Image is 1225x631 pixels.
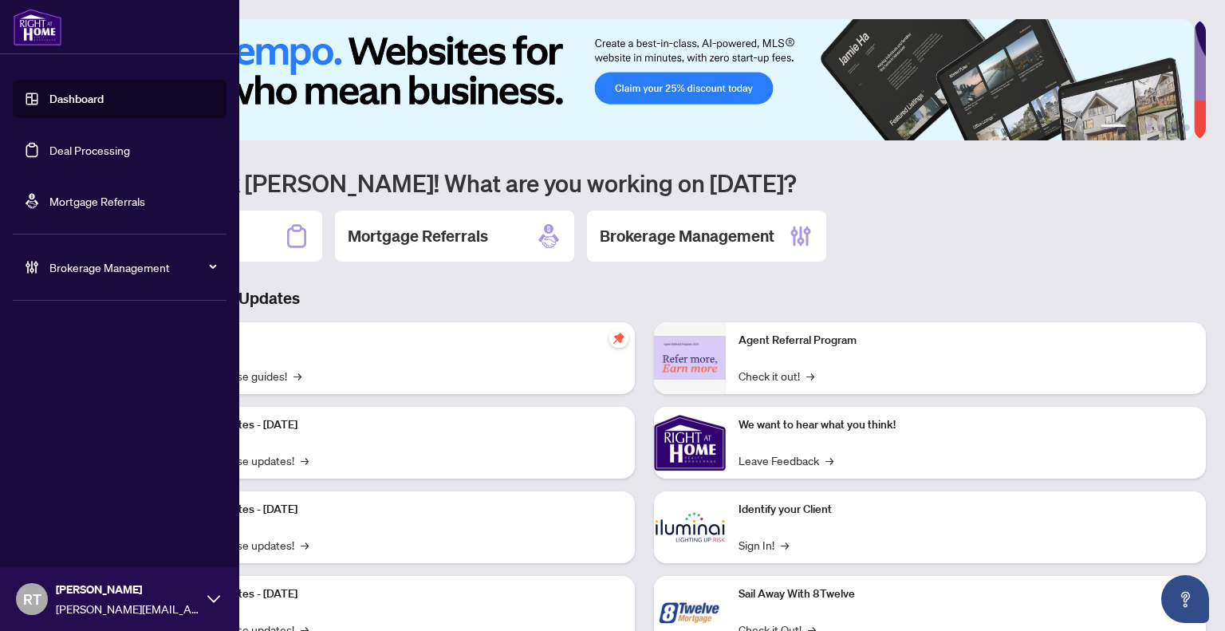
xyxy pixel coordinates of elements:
img: logo [13,8,62,46]
p: Sail Away With 8Twelve [739,586,1193,603]
p: Agent Referral Program [739,332,1193,349]
p: Platform Updates - [DATE] [167,416,622,434]
button: 4 [1158,124,1164,131]
span: → [806,367,814,385]
span: → [781,536,789,554]
span: RT [23,588,41,610]
span: → [301,536,309,554]
p: Platform Updates - [DATE] [167,586,622,603]
p: Self-Help [167,332,622,349]
span: [PERSON_NAME] [56,581,199,598]
h2: Mortgage Referrals [348,225,488,247]
a: Leave Feedback→ [739,452,833,469]
button: 3 [1145,124,1152,131]
span: Brokerage Management [49,258,215,276]
span: pushpin [609,329,628,348]
img: Slide 0 [83,19,1194,140]
img: We want to hear what you think! [654,407,726,479]
h3: Brokerage & Industry Updates [83,287,1206,310]
p: Platform Updates - [DATE] [167,501,622,519]
span: → [293,367,301,385]
button: 1 [1101,124,1126,131]
span: → [825,452,833,469]
button: 5 [1171,124,1177,131]
img: Agent Referral Program [654,336,726,380]
h1: Welcome back [PERSON_NAME]! What are you working on [DATE]? [83,168,1206,198]
a: Check it out!→ [739,367,814,385]
button: Open asap [1161,575,1209,623]
span: [PERSON_NAME][EMAIL_ADDRESS][DOMAIN_NAME] [56,600,199,617]
img: Identify your Client [654,491,726,563]
button: 2 [1132,124,1139,131]
a: Sign In!→ [739,536,789,554]
button: 6 [1184,124,1190,131]
h2: Brokerage Management [600,225,774,247]
a: Dashboard [49,92,104,106]
a: Mortgage Referrals [49,194,145,208]
a: Deal Processing [49,143,130,157]
p: Identify your Client [739,501,1193,519]
span: → [301,452,309,469]
p: We want to hear what you think! [739,416,1193,434]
